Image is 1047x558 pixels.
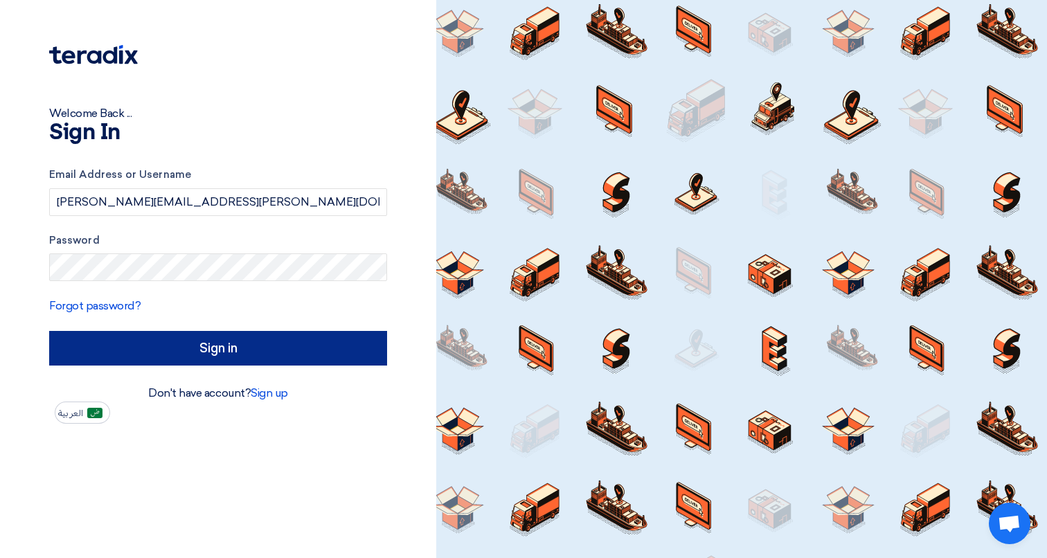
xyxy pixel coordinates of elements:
a: Forgot password? [49,299,141,312]
a: Sign up [251,386,288,399]
div: Welcome Back ... [49,105,387,122]
label: Email Address or Username [49,167,387,183]
input: Enter your business email or username [49,188,387,216]
button: العربية [55,402,110,424]
img: ar-AR.png [87,408,102,418]
label: Password [49,233,387,249]
img: Teradix logo [49,45,138,64]
input: Sign in [49,331,387,366]
h1: Sign In [49,122,387,144]
span: العربية [58,408,83,418]
a: Open chat [989,503,1030,544]
div: Don't have account? [49,385,387,402]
